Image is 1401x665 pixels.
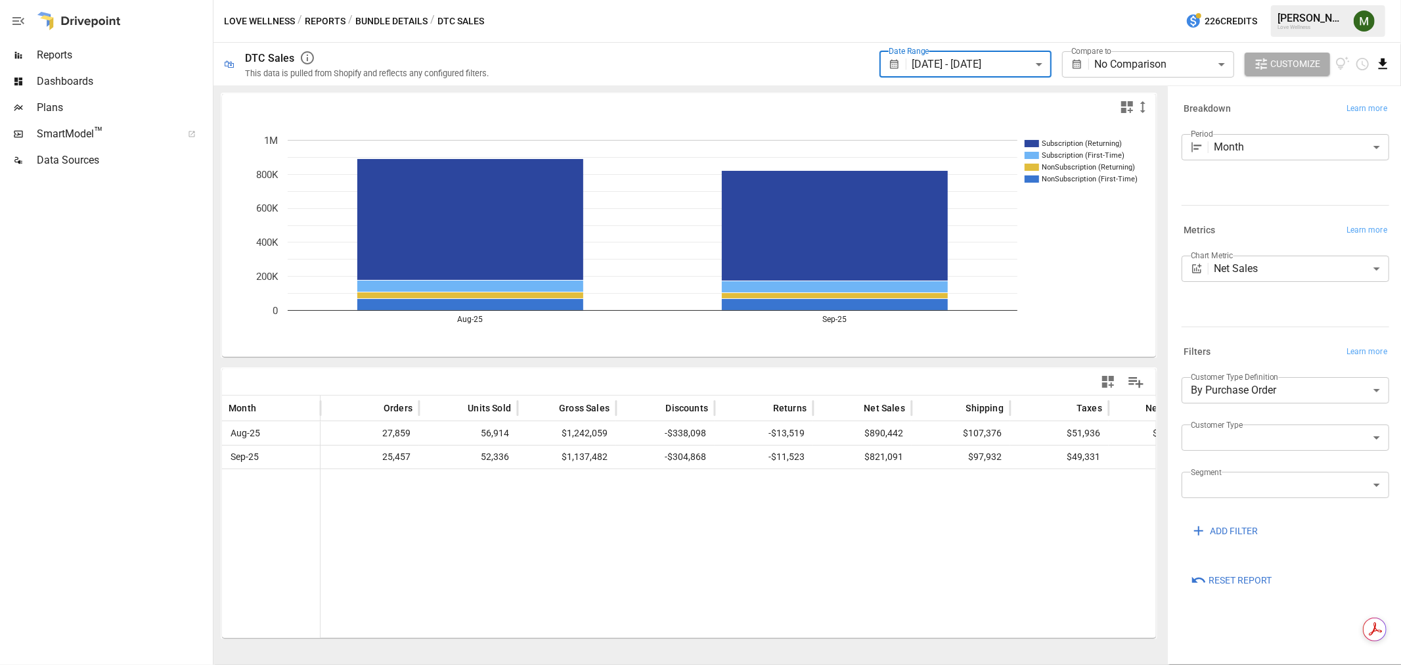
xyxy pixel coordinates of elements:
[1184,345,1211,359] h6: Filters
[458,315,483,324] text: Aug-25
[1182,377,1389,403] div: By Purchase Order
[524,422,610,445] span: $1,242,059
[364,399,382,417] button: Sort
[1071,45,1112,57] label: Compare to
[257,399,276,417] button: Sort
[1121,367,1151,397] button: Manage Columns
[889,45,929,57] label: Date Range
[1346,224,1387,237] span: Learn more
[1214,256,1389,282] div: Net Sales
[1184,223,1216,238] h6: Metrics
[1245,53,1330,76] button: Customize
[37,126,173,142] span: SmartModel
[1094,51,1234,78] div: No Comparison
[1191,419,1243,430] label: Customer Type
[912,51,1051,78] div: [DATE] - [DATE]
[1182,519,1267,543] button: ADD FILTER
[1214,134,1389,160] div: Month
[1017,422,1102,445] span: $51,936
[430,13,435,30] div: /
[1042,163,1135,172] text: NonSubscription (Returning)
[1191,467,1222,478] label: Segment
[245,68,489,78] div: This data is pulled from Shopify and reflects any configured filters.
[264,135,278,147] text: 1M
[1375,57,1390,72] button: Download report
[256,237,278,248] text: 400K
[327,446,412,469] span: 25,457
[1042,139,1122,148] text: Subscription (Returning)
[1355,57,1370,72] button: Schedule report
[1191,371,1279,382] label: Customer Type Definition
[1145,401,1201,415] span: Net Revenue
[665,401,708,415] span: Discounts
[721,422,807,445] span: -$13,519
[1077,401,1102,415] span: Taxes
[355,13,428,30] button: Bundle Details
[256,271,278,283] text: 200K
[37,74,210,89] span: Dashboards
[918,446,1004,469] span: $97,932
[1346,3,1383,39] button: Meredith Lacasse
[1182,569,1281,593] button: Reset Report
[1205,13,1257,30] span: 226 Credits
[1184,102,1231,116] h6: Breakdown
[1278,12,1346,24] div: [PERSON_NAME]
[773,401,807,415] span: Returns
[721,446,807,469] span: -$11,523
[823,315,847,324] text: Sep-25
[820,422,905,445] span: $890,442
[327,422,412,445] span: 27,859
[1115,446,1201,469] span: $968,354
[298,13,302,30] div: /
[623,422,708,445] span: -$338,098
[273,305,278,317] text: 0
[1278,24,1346,30] div: Love Wellness
[256,169,278,181] text: 800K
[229,446,313,469] span: Sep-25
[1057,399,1075,417] button: Sort
[224,13,295,30] button: Love Wellness
[37,100,210,116] span: Plans
[1180,9,1262,34] button: 226Credits
[229,422,313,445] span: Aug-25
[94,124,103,141] span: ™
[1271,56,1321,72] span: Customize
[1354,11,1375,32] img: Meredith Lacasse
[448,399,466,417] button: Sort
[1126,399,1144,417] button: Sort
[1115,422,1201,445] span: $1,049,754
[559,401,610,415] span: Gross Sales
[1042,175,1138,183] text: NonSubscription (First-Time)
[384,401,412,415] span: Orders
[864,401,905,415] span: Net Sales
[222,120,1157,357] svg: A chart.
[1346,346,1387,359] span: Learn more
[524,446,610,469] span: $1,137,482
[245,52,294,64] div: DTC Sales
[1210,523,1258,539] span: ADD FILTER
[646,399,664,417] button: Sort
[1209,572,1272,589] span: Reset Report
[348,13,353,30] div: /
[1346,103,1387,116] span: Learn more
[946,399,965,417] button: Sort
[426,422,511,445] span: 56,914
[305,13,345,30] button: Reports
[256,202,278,214] text: 600K
[1042,151,1124,160] text: Subscription (First-Time)
[844,399,862,417] button: Sort
[1191,250,1234,261] label: Chart Metric
[224,58,234,70] div: 🛍
[539,399,558,417] button: Sort
[37,47,210,63] span: Reports
[918,422,1004,445] span: $107,376
[966,401,1004,415] span: Shipping
[229,401,256,415] span: Month
[468,401,511,415] span: Units Sold
[426,446,511,469] span: 52,336
[37,152,210,168] span: Data Sources
[1191,128,1213,139] label: Period
[820,446,905,469] span: $821,091
[753,399,772,417] button: Sort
